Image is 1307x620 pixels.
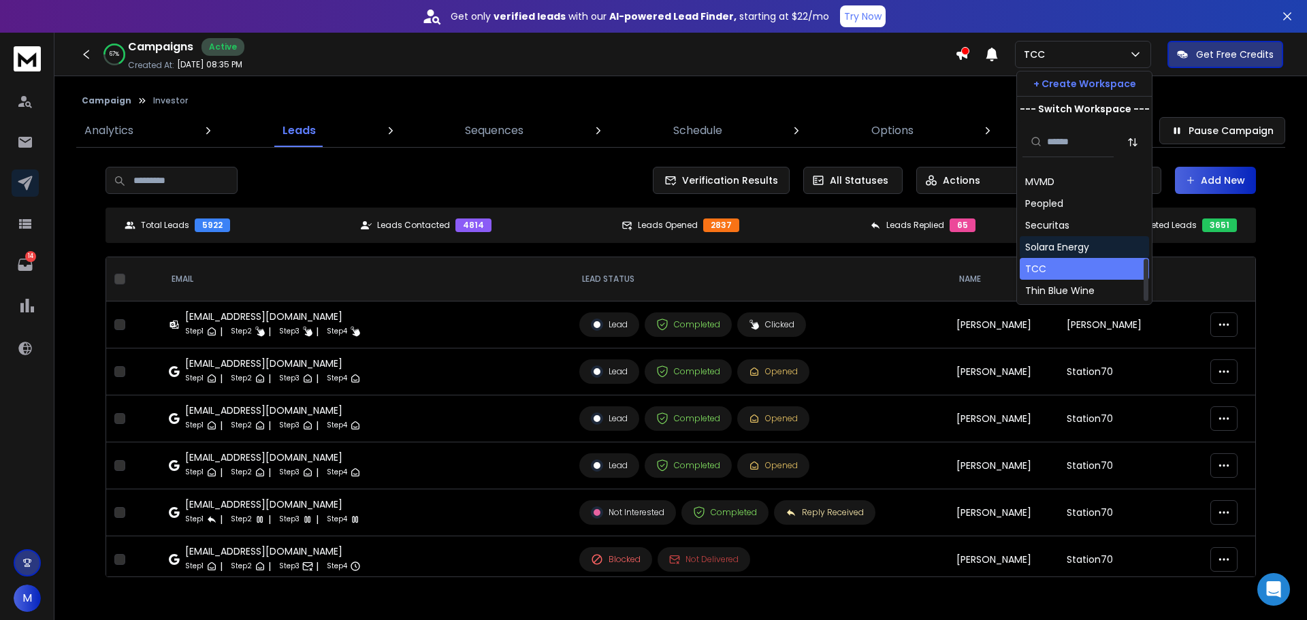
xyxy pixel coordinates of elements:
p: Options [871,123,914,139]
p: Step 4 [327,419,347,432]
p: All Statuses [830,174,888,187]
div: Clicked [749,319,794,330]
p: Sequences [465,123,523,139]
p: | [268,372,271,385]
div: Completed [656,412,720,425]
div: Completed [656,365,720,378]
p: Step 1 [185,466,204,479]
button: Get Free Credits [1167,41,1283,68]
div: Lead [591,412,628,425]
p: TCC [1024,48,1050,61]
div: Not Interested [591,506,664,519]
td: [PERSON_NAME] [948,301,1059,348]
p: Step 3 [279,372,300,385]
div: Securitas [1025,218,1069,232]
div: [EMAIL_ADDRESS][DOMAIN_NAME] [185,544,361,558]
div: Solara Energy [1025,240,1089,254]
img: logo [14,46,41,71]
p: | [316,325,319,338]
th: EMAIL [161,257,571,301]
div: Reply Received [786,507,864,518]
td: [PERSON_NAME] [948,442,1059,489]
button: + Create Workspace [1017,71,1152,96]
div: MVMD [1025,175,1054,189]
div: Open Intercom Messenger [1257,573,1290,606]
td: Station70 [1059,395,1202,442]
p: | [316,466,319,479]
p: | [268,466,271,479]
div: Lead [591,319,628,331]
p: Step 3 [279,466,300,479]
p: | [220,559,223,573]
p: | [268,512,271,526]
p: Step 4 [327,325,347,338]
button: Try Now [840,5,886,27]
div: Completed [656,319,720,331]
th: NAME [948,257,1059,301]
div: [EMAIL_ADDRESS][DOMAIN_NAME] [185,497,361,511]
p: | [268,559,271,573]
a: 14 [12,251,39,278]
div: Opened [749,460,798,471]
p: | [268,419,271,432]
p: Get only with our starting at $22/mo [451,10,829,23]
h1: Campaigns [128,39,193,55]
p: | [316,372,319,385]
th: LEAD STATUS [571,257,948,301]
div: Opened [749,413,798,424]
p: Leads Contacted [377,220,450,231]
button: Pause Campaign [1159,117,1285,144]
p: Schedule [673,123,722,139]
p: Step 4 [327,559,347,573]
div: [EMAIL_ADDRESS][DOMAIN_NAME] [185,451,361,464]
p: Step 1 [185,559,204,573]
td: [PERSON_NAME] [948,348,1059,395]
button: M [14,585,41,612]
p: Total Leads [141,220,189,231]
p: | [220,512,223,526]
td: [PERSON_NAME] [948,536,1059,583]
strong: AI-powered Lead Finder, [609,10,737,23]
div: Opened [749,366,798,377]
p: Step 3 [279,325,300,338]
div: 4814 [455,218,491,232]
p: Step 2 [231,512,252,526]
p: Step 2 [231,325,252,338]
p: | [220,419,223,432]
div: 3651 [1202,218,1237,232]
td: Station70 [1059,442,1202,489]
p: Step 3 [279,419,300,432]
p: | [220,372,223,385]
button: Add New [1175,167,1256,194]
p: Step 4 [327,466,347,479]
p: | [220,466,223,479]
a: Analytics [76,114,142,147]
td: [PERSON_NAME] [948,395,1059,442]
p: 14 [25,251,36,262]
div: Completed [693,506,757,519]
p: Actions [943,174,980,187]
p: Completed Leads [1123,220,1197,231]
p: Analytics [84,123,133,139]
p: | [268,325,271,338]
p: Step 1 [185,372,204,385]
td: [PERSON_NAME] [1059,301,1202,348]
div: Completed [656,459,720,472]
a: Options [863,114,922,147]
button: Verification Results [653,167,790,194]
p: [DATE] 08:35 PM [177,59,242,70]
p: | [316,512,319,526]
p: Step 1 [185,325,204,338]
p: | [316,419,319,432]
div: Lead [591,365,628,378]
td: Station70 [1059,536,1202,583]
p: 67 % [110,50,119,59]
p: --- Switch Workspace --- [1020,102,1150,116]
div: Not Delivered [669,554,739,565]
div: 2837 [703,218,739,232]
p: | [220,325,223,338]
p: Get Free Credits [1196,48,1274,61]
p: Step 3 [279,512,300,526]
p: Try Now [844,10,882,23]
p: | [316,559,319,573]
